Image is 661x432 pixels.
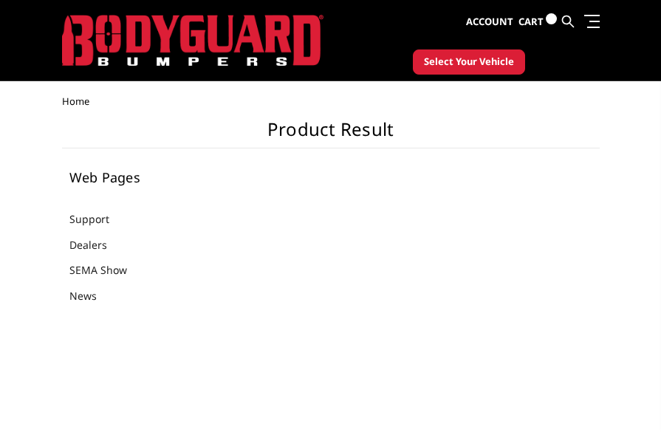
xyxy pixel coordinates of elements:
a: Account [466,2,513,42]
img: BODYGUARD BUMPERS [62,15,323,66]
a: News [69,288,115,304]
a: Support [69,211,128,227]
h1: Product Result [62,122,600,148]
a: SEMA Show [69,262,145,278]
span: Home [62,95,89,108]
button: Select Your Vehicle [413,49,525,75]
span: Select Your Vehicle [424,55,514,69]
a: Cart [518,1,557,42]
h5: Web Pages [69,171,227,184]
span: Cart [518,15,544,28]
span: Account [466,15,513,28]
a: Dealers [69,237,126,253]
